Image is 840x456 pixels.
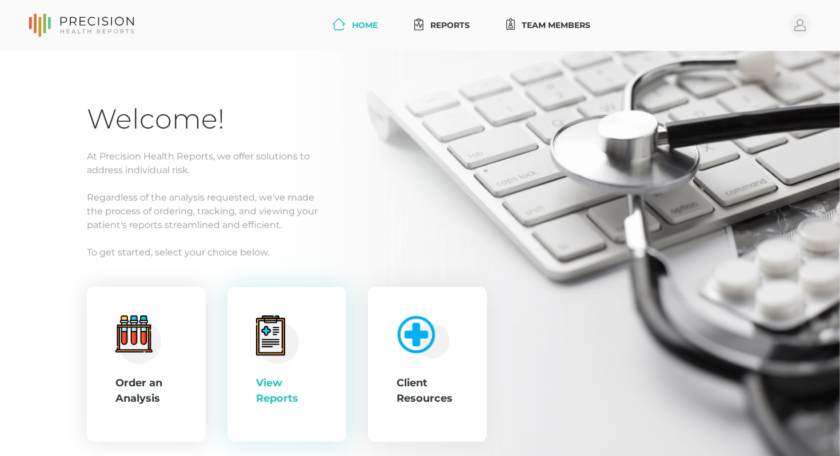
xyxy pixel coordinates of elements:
a: Home [328,15,382,36]
p: To get started, select your choice below. [87,246,753,259]
div: Order an Analysis [115,375,177,406]
img: client-resource.c5a3b187.png [391,310,450,359]
div: View Reports [256,375,318,406]
div: Client Resources [397,375,458,406]
p: Regardless of the analysis requested, we've made the process of ordering, tracking, and viewing y... [87,191,753,232]
h1: Welcome! [87,102,753,136]
a: Team Members [502,15,595,36]
p: At Precision Health Reports, we offer solutions to address individual risk. [87,150,753,177]
a: Reports [410,15,474,36]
